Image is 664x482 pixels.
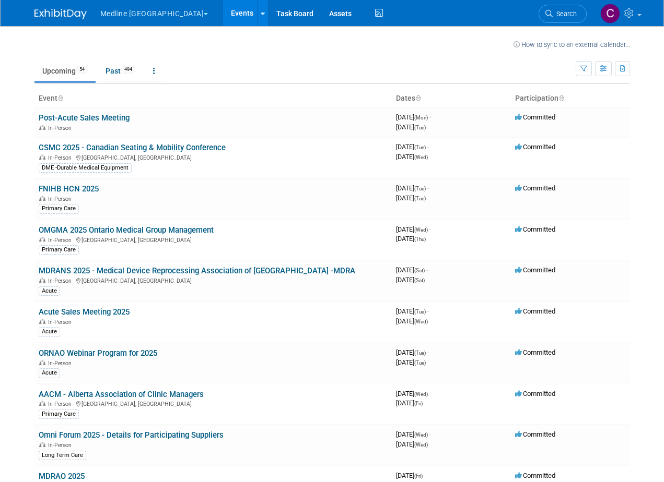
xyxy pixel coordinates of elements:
span: Committed [515,113,555,121]
span: (Wed) [414,391,428,397]
a: MDRAO 2025 [39,472,85,481]
span: Committed [515,348,555,356]
span: In-Person [48,442,75,449]
span: [DATE] [396,430,431,438]
span: Committed [515,307,555,315]
div: [GEOGRAPHIC_DATA], [GEOGRAPHIC_DATA] [39,276,388,284]
a: Sort by Event Name [57,94,63,102]
span: In-Person [48,278,75,284]
span: - [424,472,426,479]
a: Past494 [98,61,143,81]
span: - [429,225,431,233]
span: [DATE] [396,358,426,366]
span: (Tue) [414,196,426,201]
span: 494 [121,66,135,74]
span: In-Person [48,401,75,407]
span: (Tue) [414,125,426,130]
span: (Wed) [414,319,428,324]
span: [DATE] [396,143,429,151]
span: [DATE] [396,348,429,356]
span: (Thu) [414,236,426,242]
span: - [429,113,431,121]
span: [DATE] [396,266,428,274]
span: (Tue) [414,350,426,356]
span: (Mon) [414,115,428,121]
div: [GEOGRAPHIC_DATA], [GEOGRAPHIC_DATA] [39,399,388,407]
span: [DATE] [396,113,431,121]
span: - [427,184,429,192]
img: In-Person Event [39,360,45,365]
span: [DATE] [396,153,428,161]
span: - [429,430,431,438]
span: (Sat) [414,268,425,273]
span: [DATE] [396,399,423,407]
div: [GEOGRAPHIC_DATA], [GEOGRAPHIC_DATA] [39,235,388,244]
th: Participation [511,90,630,107]
span: [DATE] [396,276,425,284]
a: Post-Acute Sales Meeting [39,113,130,123]
span: Committed [515,266,555,274]
span: [DATE] [396,235,426,243]
span: - [427,348,429,356]
span: Committed [515,390,555,397]
span: (Wed) [414,154,428,160]
img: In-Person Event [39,319,45,324]
a: OMGMA 2025 Ontario Medical Group Management [39,225,214,235]
div: Acute [39,368,60,378]
div: Primary Care [39,204,79,213]
div: Long Term Care [39,451,86,460]
span: In-Person [48,154,75,161]
span: [DATE] [396,194,426,202]
span: [DATE] [396,390,431,397]
th: Dates [392,90,511,107]
span: In-Person [48,196,75,202]
span: [DATE] [396,317,428,325]
span: (Tue) [414,144,426,150]
th: Event [34,90,392,107]
span: (Fri) [414,401,423,406]
img: In-Person Event [39,196,45,201]
a: Search [539,5,587,23]
a: CSMC 2025 - Canadian Seating & Mobility Conference [39,143,226,152]
a: ORNAO Webinar Program for 2025 [39,348,157,358]
a: How to sync to an external calendar... [514,41,630,49]
span: Committed [515,225,555,233]
span: In-Person [48,125,75,131]
span: In-Person [48,319,75,326]
span: (Wed) [414,442,428,448]
div: Primary Care [39,245,79,255]
span: - [427,307,429,315]
div: Acute [39,286,60,296]
span: [DATE] [396,472,426,479]
span: - [427,143,429,151]
span: Committed [515,472,555,479]
a: AACM - Alberta Association of Clinic Managers [39,390,204,399]
span: [DATE] [396,123,426,131]
span: Search [553,10,577,18]
a: FNIHB HCN 2025 [39,184,99,194]
div: Acute [39,327,60,336]
span: - [429,390,431,397]
span: (Wed) [414,227,428,233]
img: In-Person Event [39,442,45,447]
span: (Tue) [414,309,426,315]
img: In-Person Event [39,401,45,406]
img: In-Person Event [39,278,45,283]
img: In-Person Event [39,237,45,242]
span: (Tue) [414,360,426,366]
img: Camille Ramin [600,4,620,23]
span: (Tue) [414,186,426,191]
img: In-Person Event [39,125,45,130]
img: In-Person Event [39,154,45,160]
span: [DATE] [396,307,429,315]
span: In-Person [48,360,75,367]
div: [GEOGRAPHIC_DATA], [GEOGRAPHIC_DATA] [39,153,388,161]
span: [DATE] [396,225,431,233]
span: Committed [515,143,555,151]
a: Acute Sales Meeting 2025 [39,307,130,317]
a: Upcoming54 [34,61,96,81]
a: Sort by Start Date [415,94,421,102]
span: [DATE] [396,184,429,192]
span: In-Person [48,237,75,244]
span: (Wed) [414,432,428,438]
